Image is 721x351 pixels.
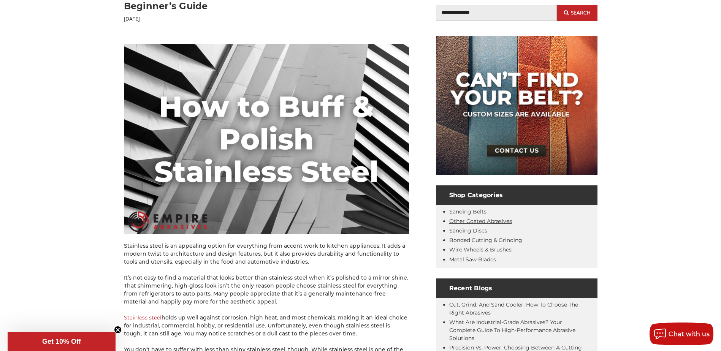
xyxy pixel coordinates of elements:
a: What Are Industrial-Grade Abrasives? Your Complete Guide to High-Performance Abrasive Solutions [449,319,575,342]
button: Close teaser [114,326,122,334]
p: holds up well against corrosion, high heat, and most chemicals, making it an ideal choice for ind... [124,314,409,338]
a: Stainless steel [124,314,162,321]
a: Other Coated Abrasives [449,218,512,225]
img: How to Buff & Polish Stainless Steel - A Beginner’s Guide [124,44,409,234]
a: Cut, Grind, and Sand Cooler: How to Choose the Right Abrasives [449,301,578,316]
a: Wire Wheels & Brushes [449,246,512,253]
a: Sanding Discs [449,227,487,234]
a: Sanding Belts [449,208,486,215]
a: Bonded Cutting & Grinding [449,237,522,243]
p: It’s not easy to find a material that looks better than stainless steel when it’s polished to a m... [124,274,409,306]
span: Search [571,10,591,16]
img: promo banner for custom belts. [436,36,597,175]
button: Chat with us [650,323,713,345]
div: Get 10% OffClose teaser [8,332,116,351]
p: [DATE] [124,16,361,22]
span: Chat with us [669,330,710,338]
p: Stainless steel is an appealing option for everything from accent work to kitchen appliances. It ... [124,242,409,266]
h4: Shop Categories [436,185,597,205]
h4: Recent Blogs [436,278,597,298]
a: Metal Saw Blades [449,256,496,263]
span: Get 10% Off [42,338,81,345]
